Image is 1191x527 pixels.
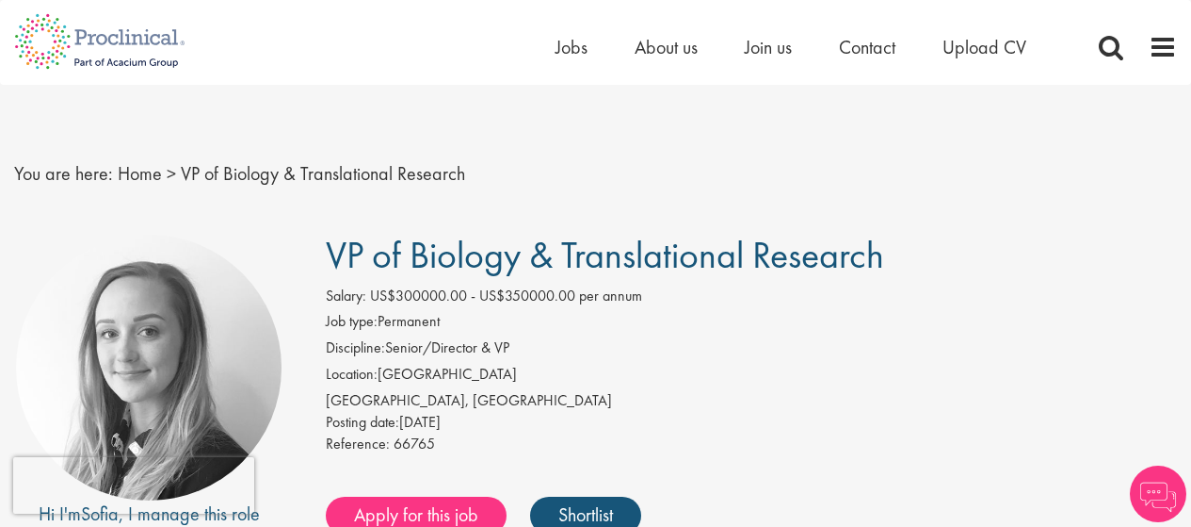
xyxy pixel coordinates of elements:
label: Job type: [326,311,378,333]
li: Senior/Director & VP [326,338,1177,364]
span: 66765 [394,434,435,453]
label: Discipline: [326,338,385,359]
li: Permanent [326,311,1177,338]
li: [GEOGRAPHIC_DATA] [326,364,1177,390]
a: Contact [839,35,895,59]
label: Location: [326,364,378,386]
a: Join us [745,35,792,59]
img: Chatbot [1130,466,1186,522]
span: VP of Biology & Translational Research [326,231,884,279]
a: breadcrumb link [118,161,162,186]
img: imeage of recruiter Sofia Amark [16,235,282,501]
label: Reference: [326,434,390,455]
div: [GEOGRAPHIC_DATA], [GEOGRAPHIC_DATA] [326,390,1177,412]
a: Jobs [555,35,587,59]
span: Posting date: [326,412,399,432]
span: US$300000.00 - US$350000.00 per annum [370,286,642,305]
a: Sofia [81,502,119,526]
span: VP of Biology & Translational Research [181,161,465,186]
iframe: reCAPTCHA [13,457,254,514]
span: > [167,161,176,186]
label: Salary: [326,286,366,307]
a: About us [635,35,698,59]
div: [DATE] [326,412,1177,434]
span: You are here: [14,161,113,186]
a: Upload CV [942,35,1026,59]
